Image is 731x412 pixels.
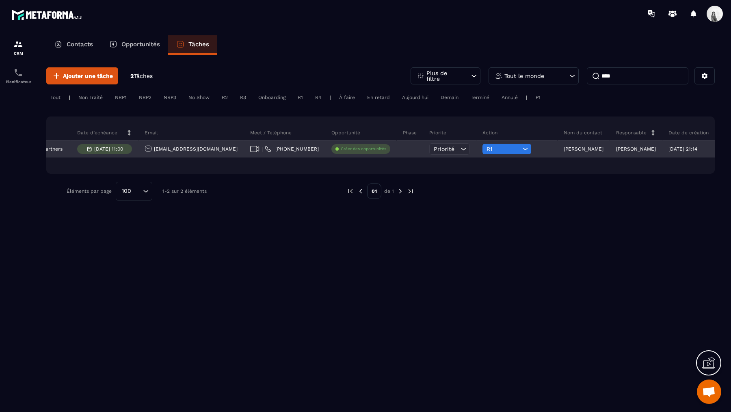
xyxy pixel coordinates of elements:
p: [DATE] 21:14 [668,146,697,152]
p: de 1 [384,188,394,194]
p: Éléments par page [67,188,112,194]
img: scheduler [13,68,23,78]
a: Opportunités [101,35,168,55]
span: 100 [119,187,134,196]
a: formationformationCRM [2,33,35,62]
p: Contacts [67,41,93,48]
p: Email [145,129,158,136]
a: Tâches [168,35,217,55]
div: NRP2 [135,93,156,102]
p: Phase [403,129,417,136]
div: À faire [335,93,359,102]
span: Ajouter une tâche [63,72,113,80]
input: Search for option [134,187,141,196]
span: Tâches [134,73,153,79]
p: CRM [2,51,35,56]
img: formation [13,39,23,49]
div: Aujourd'hui [398,93,433,102]
div: NRP1 [111,93,131,102]
div: Tout [46,93,65,102]
div: R3 [236,93,250,102]
div: Search for option [116,182,152,201]
p: Planificateur [2,80,35,84]
p: Action [482,129,497,136]
img: logo [11,7,84,22]
div: Ouvrir le chat [697,380,721,404]
div: Annulé [497,93,522,102]
div: No Show [184,93,214,102]
img: next [397,188,404,195]
span: R1 [487,146,521,152]
p: Priorité [429,129,446,136]
p: Opportunités [121,41,160,48]
p: [PERSON_NAME] [564,146,603,152]
div: R4 [311,93,325,102]
p: 01 [367,183,381,199]
p: Créer des opportunités [341,146,386,152]
p: Nom du contact [564,129,602,136]
p: [DATE] 11:00 [94,146,123,152]
a: schedulerschedulerPlanificateur [2,62,35,90]
p: | [69,95,70,100]
p: | [526,95,528,100]
img: prev [357,188,364,195]
p: Opportunité [331,129,360,136]
div: NRP3 [160,93,180,102]
p: 2 [130,72,153,80]
div: P1 [532,93,545,102]
p: Date d’échéance [77,129,117,136]
div: En retard [363,93,394,102]
p: Tâches [188,41,209,48]
div: Demain [437,93,463,102]
span: Priorité [434,146,454,152]
a: [PHONE_NUMBER] [265,146,319,152]
p: Date de création [668,129,709,136]
div: Non Traité [74,93,107,102]
p: 1-2 sur 2 éléments [162,188,207,194]
p: Meet / Téléphone [250,129,292,136]
span: | [262,146,263,152]
img: next [407,188,414,195]
img: prev [347,188,354,195]
div: R1 [294,93,307,102]
div: Onboarding [254,93,290,102]
button: Ajouter une tâche [46,67,118,84]
p: Plus de filtre [426,70,462,82]
p: Tout le monde [504,73,544,79]
div: R2 [218,93,232,102]
p: Responsable [616,129,647,136]
a: Contacts [46,35,101,55]
div: Terminé [467,93,493,102]
p: [PERSON_NAME] [616,146,656,152]
p: | [329,95,331,100]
